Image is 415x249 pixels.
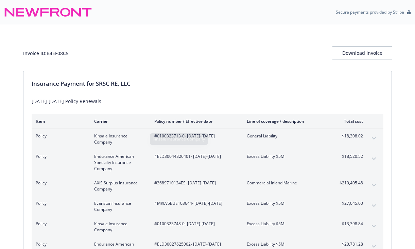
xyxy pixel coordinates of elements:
[36,200,83,206] span: Policy
[94,153,143,172] span: Endurance American Specialty Insurance Company
[338,200,363,206] span: $27,045.00
[32,176,383,196] div: PolicyAXIS Surplus Insurance Company#3689710124ES- [DATE]-[DATE]Commercial Inland Marine$210,405....
[247,221,327,227] span: Excess Liability $5M
[94,180,143,192] span: AXIS Surplus Insurance Company
[332,46,392,60] button: Download Invoice
[338,221,363,227] span: $13,398.84
[94,200,143,213] span: Evanston Insurance Company
[154,221,236,227] span: #0100323748-0 - [DATE]-[DATE]
[247,153,327,160] span: Excess Liability $5M
[36,221,83,227] span: Policy
[94,221,143,233] span: Kinsale Insurance Company
[154,241,236,247] span: #ELD30027625002 - [DATE]-[DATE]
[338,153,363,160] span: $18,520.52
[247,180,327,186] span: Commercial Inland Marine
[368,180,379,191] button: expand content
[338,133,363,139] span: $18,308.02
[154,180,236,186] span: #3689710124ES - [DATE]-[DATE]
[94,118,143,124] div: Carrier
[32,79,383,88] div: Insurance Payment for SRSC RE, LLC
[247,241,327,247] span: Excess Liability $5M
[32,217,383,237] div: PolicyKinsale Insurance Company#0100323748-0- [DATE]-[DATE]Excess Liability $5M$13,398.84expand c...
[247,133,327,139] span: General Liability
[247,200,327,206] span: Excess Liability $5M
[368,200,379,211] button: expand content
[32,149,383,176] div: PolicyEndurance American Specialty Insurance Company#ELD30044826401- [DATE]-[DATE]Excess Liabilit...
[247,118,327,124] div: Line of coverage / description
[338,180,363,186] span: $210,405.48
[154,200,236,206] span: #MKLV5EUE103644 - [DATE]-[DATE]
[154,118,236,124] div: Policy number / Effective date
[36,118,83,124] div: Item
[36,241,83,247] span: Policy
[32,196,383,217] div: PolicyEvanston Insurance Company#MKLV5EUE103644- [DATE]-[DATE]Excess Liability $5M$27,045.00expan...
[36,153,83,160] span: Policy
[368,153,379,164] button: expand content
[332,47,392,60] div: Download Invoice
[368,221,379,232] button: expand content
[338,118,363,124] div: Total cost
[36,180,83,186] span: Policy
[336,9,404,15] p: Secure payments provided by Stripe
[32,98,383,105] div: [DATE]-[DATE] Policy Renewals
[32,129,383,149] div: PolicyKinsale Insurance Company#0100323713-0- [DATE]-[DATE]General Liability$18,308.02expand content
[338,241,363,247] span: $20,781.28
[94,133,143,145] span: Kinsale Insurance Company
[154,153,236,160] span: #ELD30044826401 - [DATE]-[DATE]
[23,50,69,57] div: Invoice ID: B4EF08C5
[368,133,379,144] button: expand content
[36,133,83,139] span: Policy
